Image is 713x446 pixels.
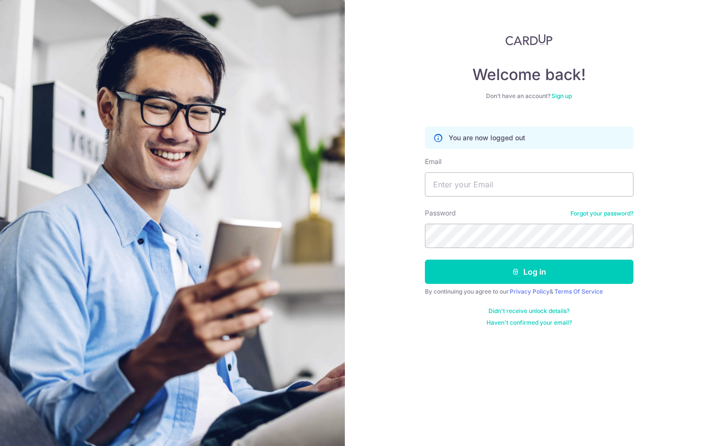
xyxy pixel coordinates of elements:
[551,92,572,99] a: Sign up
[425,172,633,197] input: Enter your Email
[488,307,569,315] a: Didn't receive unlock details?
[554,288,603,295] a: Terms Of Service
[449,133,525,143] p: You are now logged out
[505,34,553,46] img: CardUp Logo
[510,288,550,295] a: Privacy Policy
[425,260,633,284] button: Log in
[570,210,633,217] a: Forgot your password?
[425,92,633,100] div: Don’t have an account?
[486,319,572,327] a: Haven't confirmed your email?
[425,157,441,166] label: Email
[425,208,456,218] label: Password
[425,65,633,84] h4: Welcome back!
[425,288,633,296] div: By continuing you agree to our &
